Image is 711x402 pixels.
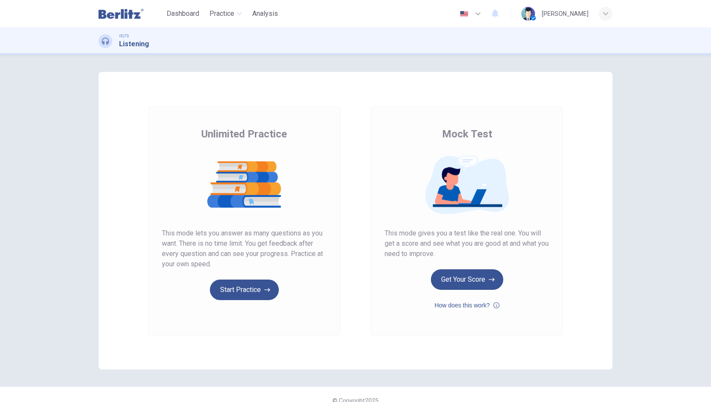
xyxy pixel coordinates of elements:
span: IELTS [119,33,129,39]
button: Analysis [249,6,281,21]
img: en [459,11,469,17]
button: Get Your Score [431,269,503,290]
a: Berlitz Latam logo [99,5,163,22]
span: This mode lets you answer as many questions as you want. There is no time limit. You get feedback... [162,228,326,269]
span: Dashboard [167,9,199,19]
h1: Listening [119,39,149,49]
div: [PERSON_NAME] [542,9,589,19]
img: Profile picture [521,7,535,21]
button: Dashboard [163,6,203,21]
button: Start Practice [210,280,279,300]
span: Practice [209,9,234,19]
span: Unlimited Practice [201,127,287,141]
span: Mock Test [442,127,492,141]
span: Analysis [252,9,278,19]
span: This mode gives you a test like the real one. You will get a score and see what you are good at a... [385,228,549,259]
button: How does this work? [434,300,499,310]
button: Practice [206,6,245,21]
img: Berlitz Latam logo [99,5,143,22]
